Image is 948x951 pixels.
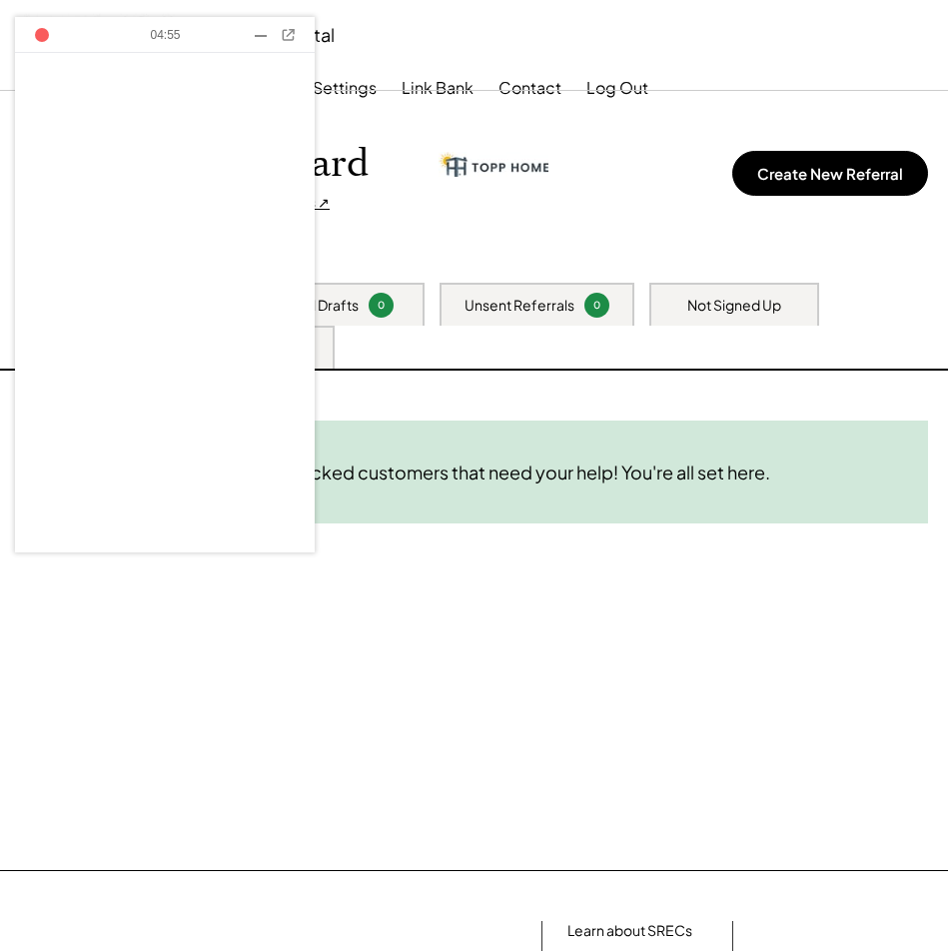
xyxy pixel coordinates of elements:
img: cropped-topp-home-logo.png [439,152,548,177]
div: Unsent Referrals [465,296,574,316]
button: Link Bank [402,68,474,108]
div: Not Signed Up [687,296,781,316]
button: Create New Referral [732,151,928,196]
button: Contact [498,68,561,108]
div: There are no blocked customers that need your help! You're all set here. [178,461,770,483]
a: Learn about SRECs [567,921,692,941]
div: 0 [372,298,391,313]
div: 0 [587,298,606,313]
button: Partner Settings [257,68,377,108]
button: Log Out [586,68,648,108]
